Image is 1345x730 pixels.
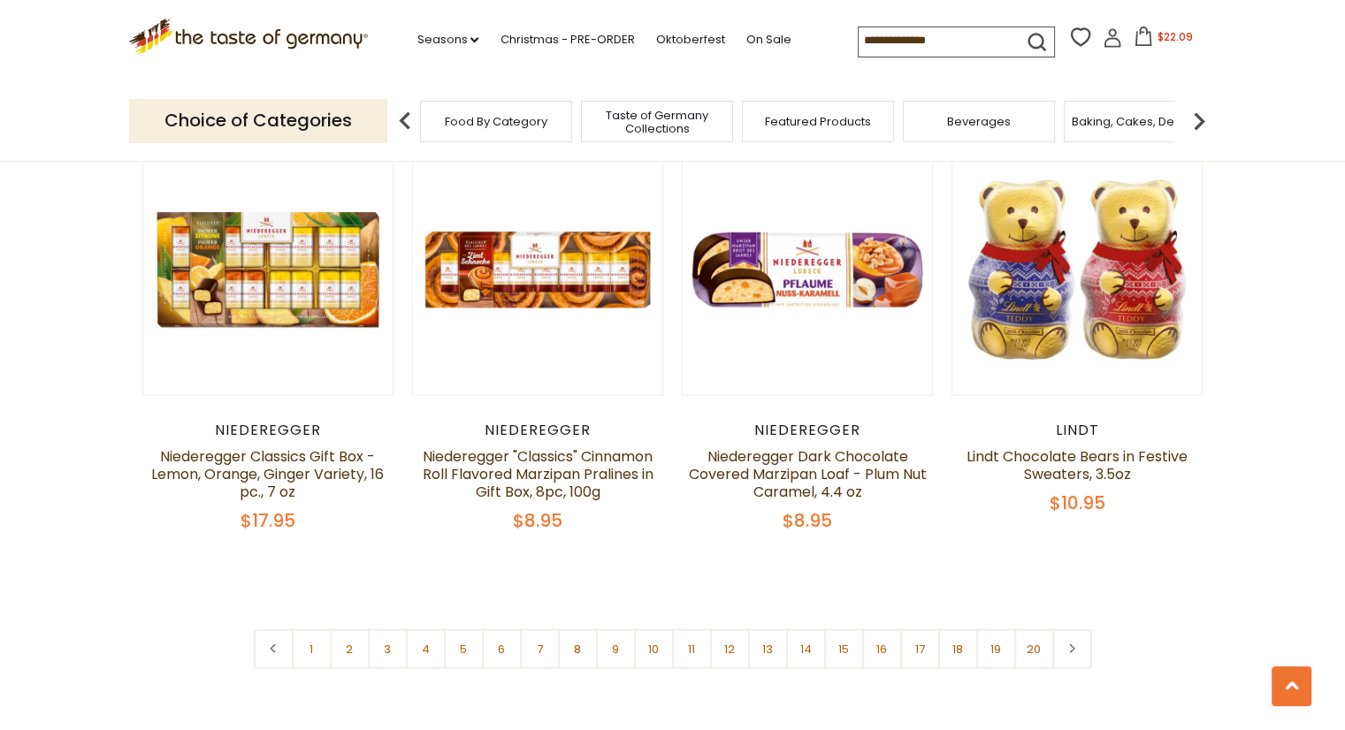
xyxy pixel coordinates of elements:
img: Niederegger "Classics" Cinnamon Roll Flavored Marzipan Pralines in Gift Box, 8pc, 100g [413,145,663,395]
a: 8 [558,629,598,669]
a: 18 [938,629,978,669]
a: 5 [444,629,484,669]
img: Niederegger Dark Chocolate Covered Marzipan Loaf - Plum Nut Caramel, 4.4 oz [683,145,933,395]
a: 16 [862,629,902,669]
a: Christmas - PRE-ORDER [500,30,634,49]
div: Lindt [951,422,1204,439]
a: 10 [634,629,674,669]
a: 6 [482,629,522,669]
img: previous arrow [387,103,423,139]
img: Lindt Chocolate Bears in Festive Sweaters, 3.5oz [952,145,1203,395]
a: 3 [368,629,408,669]
a: 14 [786,629,826,669]
a: Niederegger Dark Chocolate Covered Marzipan Loaf - Plum Nut Caramel, 4.4 oz [689,446,927,502]
div: Niederegger [142,422,394,439]
a: Food By Category [445,115,547,128]
a: 4 [406,629,446,669]
a: 12 [710,629,750,669]
img: next arrow [1181,103,1217,139]
a: Beverages [947,115,1011,128]
a: Featured Products [765,115,871,128]
a: Oktoberfest [655,30,724,49]
button: $22.09 [1126,27,1201,53]
a: 20 [1014,629,1054,669]
span: $8.95 [513,508,562,533]
a: 13 [748,629,788,669]
a: Taste of Germany Collections [586,109,728,135]
a: 15 [824,629,864,669]
a: Seasons [416,30,478,49]
a: Niederegger Classics Gift Box -Lemon, Orange, Ginger Variety, 16 pc., 7 oz [151,446,384,502]
a: 2 [330,629,370,669]
a: 17 [900,629,940,669]
a: 9 [596,629,636,669]
div: Niederegger [682,422,934,439]
a: Lindt Chocolate Bears in Festive Sweaters, 3.5oz [967,446,1188,484]
a: 7 [520,629,560,669]
a: 19 [976,629,1016,669]
span: $10.95 [1050,490,1105,515]
a: 1 [292,629,332,669]
a: Niederegger "Classics" Cinnamon Roll Flavored Marzipan Pralines in Gift Box, 8pc, 100g [422,446,653,502]
a: On Sale [745,30,791,49]
a: Baking, Cakes, Desserts [1072,115,1209,128]
img: Niederegger Classics Gift Box -Lemon, Orange, Ginger Variety, 16 pc., 7 oz [143,145,394,395]
span: $8.95 [783,508,832,533]
span: $22.09 [1157,29,1192,44]
div: Niederegger [412,422,664,439]
span: $17.95 [241,508,295,533]
a: 11 [672,629,712,669]
p: Choice of Categories [129,99,387,142]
